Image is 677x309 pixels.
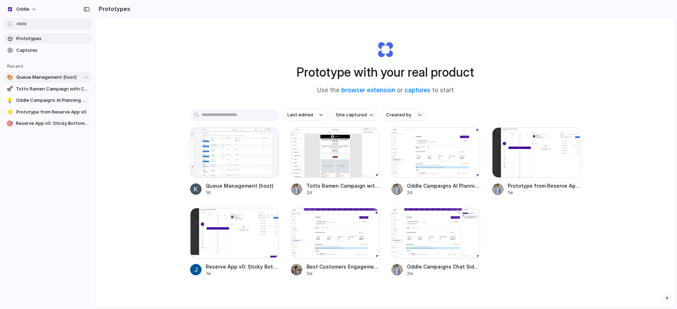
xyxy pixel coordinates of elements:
button: Created by [382,109,426,121]
span: Prototype from Reserve App v0 [16,109,89,116]
div: 🚀 [6,85,13,93]
a: Reserve App v0: Sticky Bottom NavigationReserve App v0: Sticky Bottom Navigation1w [190,208,279,276]
div: 1w [508,189,581,196]
a: ⭐Prototype from Reserve App v0 [4,107,92,117]
h1: Prototype with your real product [297,63,474,82]
div: 2d [307,189,380,196]
span: Oddle Campaigns AI Planning Modal [407,182,480,189]
a: 🎨Queue Management (host) [4,72,92,83]
a: Best Customers Engagement ComponentBest Customers Engagement Component2w [291,208,380,276]
a: 💡Oddle Campaigns AI Planning Modal [4,95,92,106]
button: Last edited [283,109,327,121]
h2: Prototypes [96,5,130,13]
a: browser extension [341,87,395,94]
span: Queue Management (host) [16,74,89,81]
span: Prototypes [16,35,89,42]
span: Prototype from Reserve App v0 [508,182,581,189]
a: Prototype from Reserve App v0Prototype from Reserve App v01w [492,127,581,196]
div: 2d [407,189,480,196]
a: Captures [4,45,92,56]
div: 2w [407,270,480,277]
a: Queue Management (host)Queue Management (host)1d [190,127,279,196]
span: Queue Management (host) [206,182,279,189]
button: Oddle [4,4,40,15]
span: Created by [386,111,411,118]
span: Reserve App v0: Sticky Bottom Navigation [16,120,89,127]
button: Site captured [331,109,378,121]
div: 1d [206,189,279,196]
a: Prototypes [4,33,92,44]
span: Reserve App v0: Sticky Bottom Navigation [206,263,279,270]
a: Oddle Campaigns AI Planning ModalOddle Campaigns AI Planning Modal2d [391,127,480,196]
div: 💡 [6,97,13,104]
span: Use the or to start [317,86,454,95]
span: Oddle Campaigns Chat Sidebar [407,263,480,270]
span: Captures [16,47,89,54]
a: 🎯Reserve App v0: Sticky Bottom Navigation [4,118,92,129]
span: Last edited [287,111,313,118]
a: captures [404,87,430,94]
a: Totto Ramen Campaign with Collapsible AI ChatTotto Ramen Campaign with Collapsible AI Chat2d [291,127,380,196]
div: 1w [206,270,279,277]
span: Oddle Campaigns AI Planning Modal [16,97,89,104]
div: ⭐ [6,109,13,116]
span: Best Customers Engagement Component [307,263,380,270]
a: 🚀Totto Ramen Campaign with Collapsible AI Chat [4,84,92,94]
a: Oddle Campaigns Chat SidebarOddle Campaigns Chat Sidebar2w [391,208,480,276]
div: 2w [307,270,380,277]
div: 🎯 [6,120,13,127]
span: Totto Ramen Campaign with Collapsible AI Chat [16,85,89,93]
span: Oddle [16,6,29,13]
span: Recent [7,63,23,69]
span: Totto Ramen Campaign with Collapsible AI Chat [307,182,380,189]
span: Site captured [336,111,367,118]
div: 🎨 [6,74,13,81]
